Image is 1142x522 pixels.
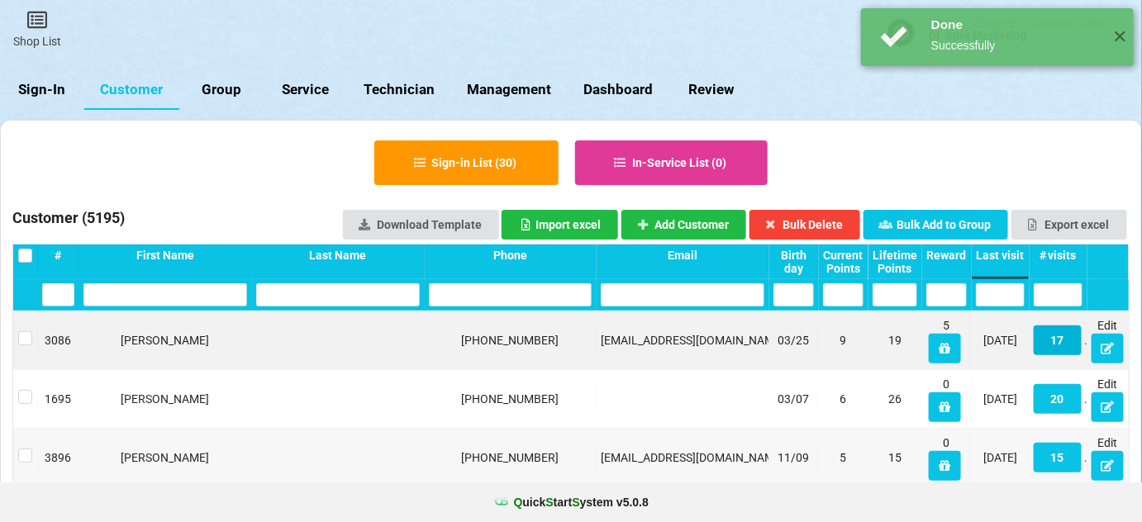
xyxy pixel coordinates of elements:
[823,249,864,275] div: Current Points
[601,249,764,262] div: Email
[773,391,814,407] div: 03/07
[1034,325,1082,355] button: 17
[572,496,579,509] span: S
[1034,384,1082,414] button: 20
[823,449,864,466] div: 5
[429,249,592,262] div: Phone
[429,449,592,466] div: [PHONE_NUMBER]
[601,449,764,466] div: [EMAIL_ADDRESS][DOMAIN_NAME]
[926,376,967,422] div: 0
[773,449,814,466] div: 11/09
[502,210,618,240] button: Import excel
[1092,317,1125,363] div: Edit
[83,391,247,407] div: [PERSON_NAME]
[823,391,864,407] div: 6
[823,332,864,349] div: 9
[343,210,499,240] a: Download Template
[256,249,420,262] div: Last Name
[514,494,649,510] b: uick tart ystem v 5.0.8
[348,70,451,110] a: Technician
[601,332,764,349] div: [EMAIL_ADDRESS][DOMAIN_NAME]
[873,391,917,407] div: 26
[429,391,592,407] div: [PHONE_NUMBER]
[926,249,967,262] div: Reward
[83,449,247,466] div: [PERSON_NAME]
[926,317,967,363] div: 5
[1034,249,1083,262] div: # visits
[83,332,247,349] div: [PERSON_NAME]
[976,391,1025,407] div: [DATE]
[42,332,74,349] div: 3086
[621,210,747,240] button: Add Customer
[773,332,814,349] div: 03/25
[873,249,917,275] div: Lifetime Points
[976,249,1025,262] div: Last visit
[451,70,568,110] a: Management
[1092,434,1125,481] div: Edit
[575,140,768,185] button: In-Service List (0)
[83,249,247,262] div: First Name
[42,249,74,262] div: #
[568,70,669,110] a: Dashboard
[519,219,601,230] div: Import excel
[931,37,1101,54] div: Successfully
[669,70,753,110] a: Review
[12,208,125,233] h3: Customer ( 5195 )
[179,70,264,110] a: Group
[931,17,1101,33] div: Done
[773,249,814,275] div: Birth day
[976,449,1025,466] div: [DATE]
[873,449,917,466] div: 15
[873,332,917,349] div: 19
[84,70,179,110] a: Customer
[926,434,967,481] div: 0
[374,140,559,185] button: Sign-in List (30)
[546,496,554,509] span: S
[42,449,74,466] div: 3896
[429,332,592,349] div: [PHONE_NUMBER]
[864,210,1009,240] button: Bulk Add to Group
[514,496,523,509] span: Q
[264,70,348,110] a: Service
[1011,210,1127,240] button: Export excel
[42,391,74,407] div: 1695
[1034,443,1082,472] button: 15
[976,332,1025,349] div: [DATE]
[493,494,510,510] img: favicon.ico
[749,210,861,240] button: Bulk Delete
[1092,376,1125,422] div: Edit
